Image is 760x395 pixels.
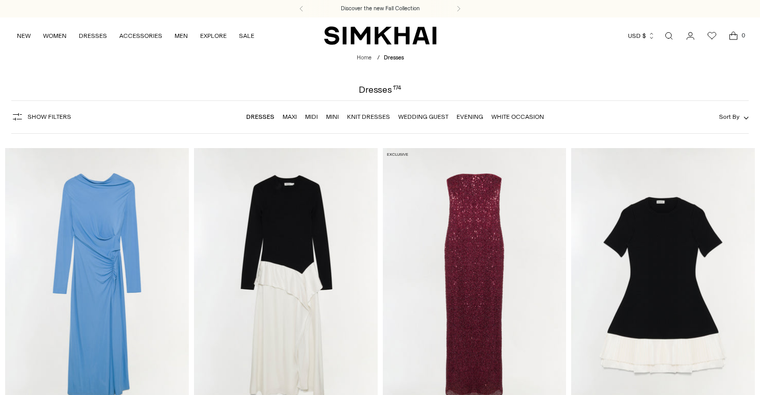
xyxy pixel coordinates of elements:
a: Dresses [246,113,274,120]
a: White Occasion [491,113,544,120]
a: Home [357,54,372,61]
a: Mini [326,113,339,120]
h1: Dresses [359,85,401,94]
a: SALE [239,25,254,47]
nav: breadcrumbs [357,54,404,63]
a: Open cart modal [723,26,744,46]
button: Show Filters [11,109,71,125]
span: 0 [739,31,748,40]
button: Sort By [719,111,749,122]
button: USD $ [628,25,655,47]
nav: Linked collections [246,106,544,128]
a: WOMEN [43,25,67,47]
a: Wedding Guest [398,113,448,120]
a: Discover the new Fall Collection [341,5,420,13]
a: NEW [17,25,31,47]
a: Knit Dresses [347,113,390,120]
a: Midi [305,113,318,120]
a: Evening [457,113,483,120]
a: EXPLORE [200,25,227,47]
a: ACCESSORIES [119,25,162,47]
a: Go to the account page [680,26,701,46]
div: / [377,54,380,63]
span: Show Filters [28,113,71,120]
span: Sort By [719,113,740,120]
a: DRESSES [79,25,107,47]
a: Open search modal [659,26,679,46]
span: Dresses [384,54,404,61]
a: Wishlist [702,26,722,46]
a: Maxi [283,113,297,120]
a: MEN [175,25,188,47]
div: 174 [393,85,401,94]
a: SIMKHAI [324,26,437,46]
